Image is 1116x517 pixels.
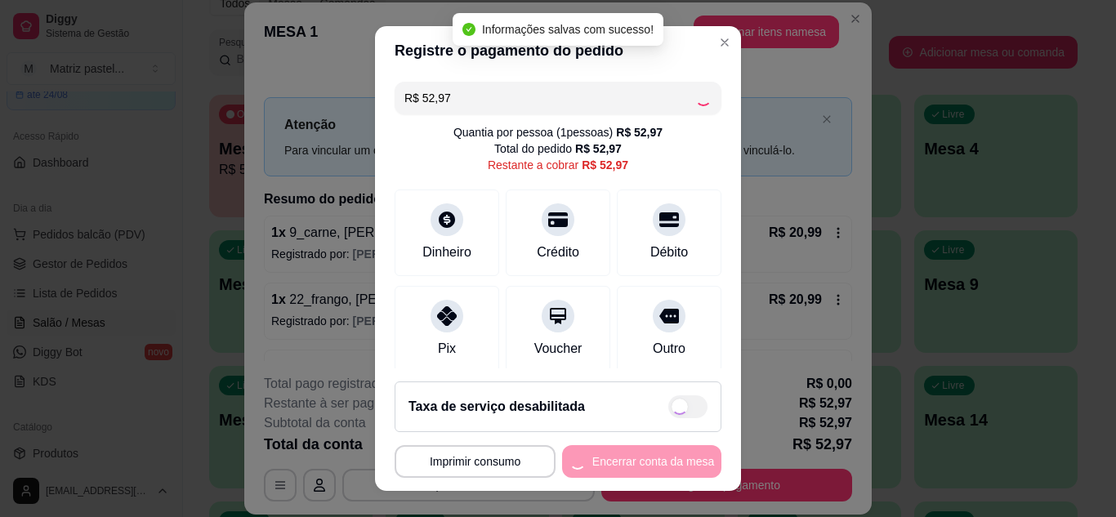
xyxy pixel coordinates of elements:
[438,339,456,359] div: Pix
[488,157,628,173] div: Restante a cobrar
[462,23,475,36] span: check-circle
[375,26,741,75] header: Registre o pagamento do pedido
[695,90,712,106] div: Loading
[408,397,585,417] h2: Taxa de serviço desabilitada
[650,243,688,262] div: Débito
[395,445,556,478] button: Imprimir consumo
[653,339,685,359] div: Outro
[482,23,654,36] span: Informações salvas com sucesso!
[712,29,738,56] button: Close
[575,140,622,157] div: R$ 52,97
[616,124,663,140] div: R$ 52,97
[537,243,579,262] div: Crédito
[422,243,471,262] div: Dinheiro
[494,140,622,157] div: Total do pedido
[453,124,663,140] div: Quantia por pessoa ( 1 pessoas)
[404,82,695,114] input: Ex.: hambúrguer de cordeiro
[582,157,628,173] div: R$ 52,97
[534,339,583,359] div: Voucher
